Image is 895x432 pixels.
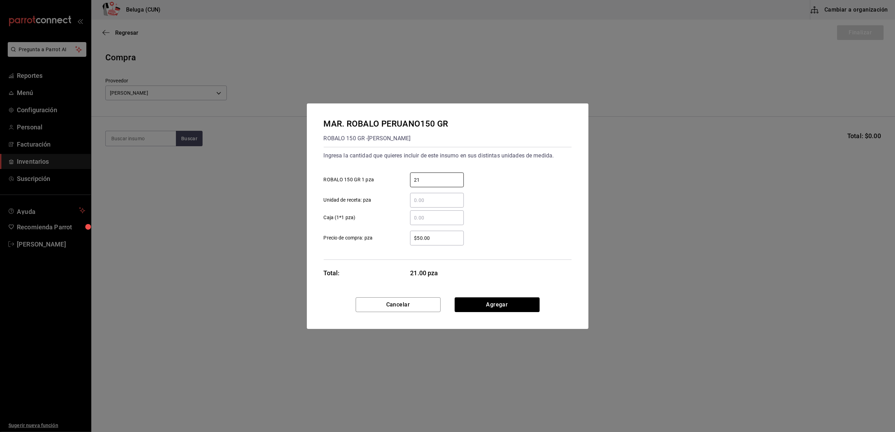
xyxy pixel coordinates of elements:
span: 21.00 pza [410,268,464,278]
div: Total: [324,268,340,278]
input: Caja (1*1 pza) [410,214,464,222]
div: Ingresa la cantidad que quieres incluir de este insumo en sus distintas unidades de medida. [324,150,572,161]
div: ROBALO 150 GR - [PERSON_NAME] [324,133,448,144]
span: Unidad de receta: pza [324,196,371,204]
input: Unidad de receta: pza [410,196,464,204]
span: Precio de compra: pza [324,234,373,242]
span: Caja (1*1 pza) [324,214,356,221]
span: ROBALO 150 GR 1 pza [324,176,374,183]
input: ROBALO 150 GR 1 pza [410,176,464,184]
input: Precio de compra: pza [410,234,464,242]
button: Agregar [455,297,540,312]
div: MAR. ROBALO PERUANO150 GR [324,117,448,130]
button: Cancelar [356,297,441,312]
